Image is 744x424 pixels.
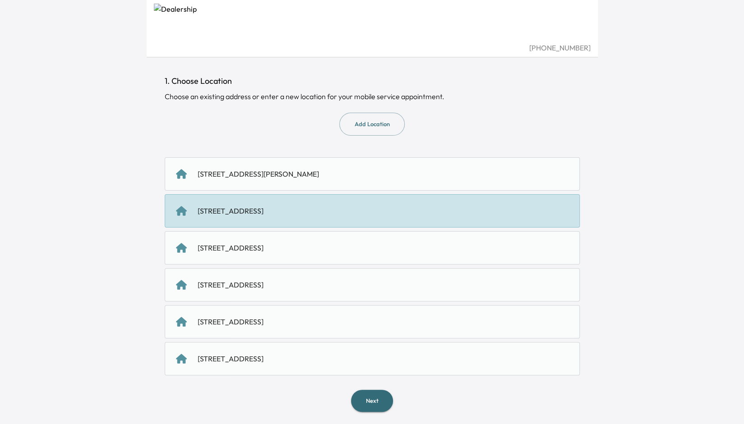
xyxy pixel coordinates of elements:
div: [STREET_ADDRESS] [198,316,263,327]
div: [STREET_ADDRESS][PERSON_NAME] [198,169,319,179]
div: [STREET_ADDRESS] [198,205,263,216]
button: Add Location [339,113,405,136]
button: Next [351,390,393,412]
div: [PHONE_NUMBER] [154,42,591,53]
div: [STREET_ADDRESS] [198,279,263,290]
h1: 1. Choose Location [165,75,580,87]
div: [STREET_ADDRESS] [198,242,263,253]
div: [STREET_ADDRESS] [198,353,263,364]
img: Dealership [154,4,591,42]
div: Choose an existing address or enter a new location for your mobile service appointment. [165,91,580,102]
